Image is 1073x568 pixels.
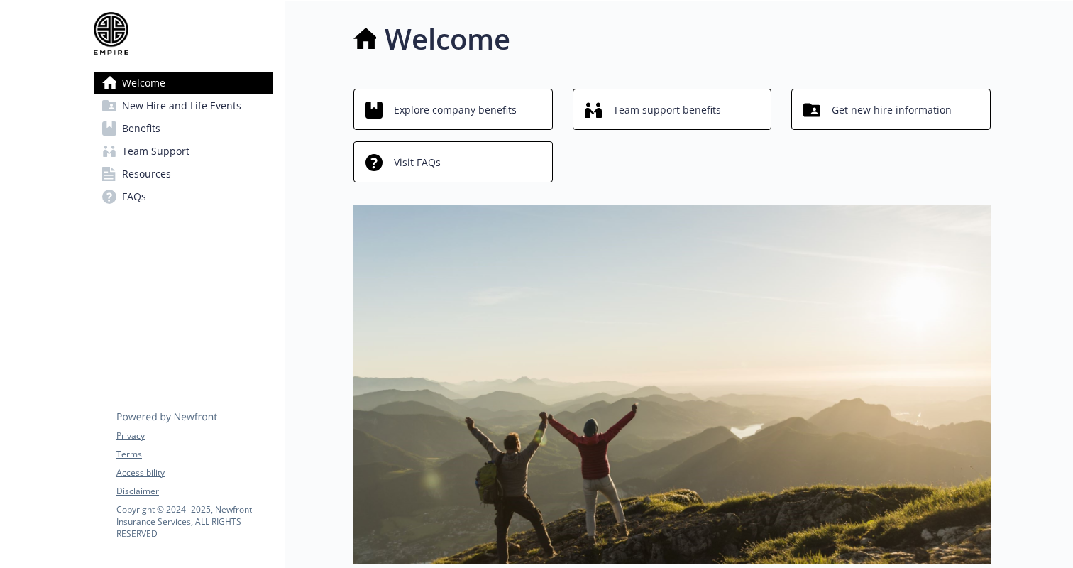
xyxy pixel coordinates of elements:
a: New Hire and Life Events [94,94,273,117]
span: Team support benefits [613,97,721,124]
a: Benefits [94,117,273,140]
a: FAQs [94,185,273,208]
a: Team Support [94,140,273,163]
button: Visit FAQs [353,141,553,182]
a: Accessibility [116,466,273,479]
a: Resources [94,163,273,185]
p: Copyright © 2024 - 2025 , Newfront Insurance Services, ALL RIGHTS RESERVED [116,503,273,540]
h1: Welcome [385,18,510,60]
button: Get new hire information [791,89,991,130]
span: New Hire and Life Events [122,94,241,117]
span: Visit FAQs [394,149,441,176]
span: Welcome [122,72,165,94]
a: Disclaimer [116,485,273,498]
a: Terms [116,448,273,461]
img: overview page banner [353,205,991,564]
span: Explore company benefits [394,97,517,124]
button: Team support benefits [573,89,772,130]
button: Explore company benefits [353,89,553,130]
span: FAQs [122,185,146,208]
a: Privacy [116,430,273,442]
span: Resources [122,163,171,185]
span: Benefits [122,117,160,140]
a: Welcome [94,72,273,94]
span: Team Support [122,140,189,163]
span: Get new hire information [832,97,952,124]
